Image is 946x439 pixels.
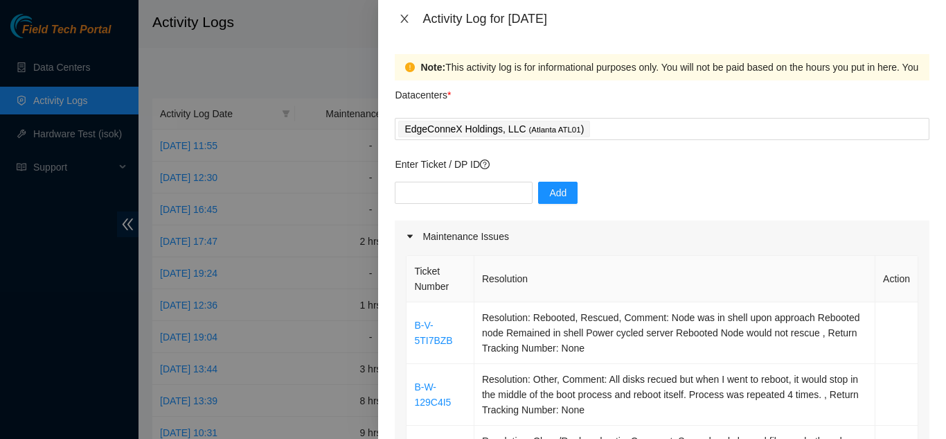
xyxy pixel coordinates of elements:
[420,60,445,75] strong: Note:
[399,13,410,24] span: close
[407,256,474,302] th: Ticket Number
[395,157,929,172] p: Enter Ticket / DP ID
[422,11,929,26] div: Activity Log for [DATE]
[404,121,584,137] p: EdgeConneX Holdings, LLC )
[406,232,414,241] span: caret-right
[474,256,875,302] th: Resolution
[474,302,875,364] td: Resolution: Rebooted, Rescued, Comment: Node was in shell upon approach Rebooted node Remained in...
[875,256,918,302] th: Action
[414,320,452,346] a: B-V-5TI7BZB
[395,221,929,252] div: Maintenance Issues
[474,364,875,426] td: Resolution: Other, Comment: All disks recued but when I went to reboot, it would stop in the midd...
[414,381,451,408] a: B-W-129C4I5
[528,126,580,134] span: ( Atlanta ATL01
[405,62,415,72] span: exclamation-circle
[549,185,566,200] span: Add
[538,182,578,204] button: Add
[395,12,414,26] button: Close
[480,160,490,169] span: question-circle
[395,80,451,103] p: Datacenters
